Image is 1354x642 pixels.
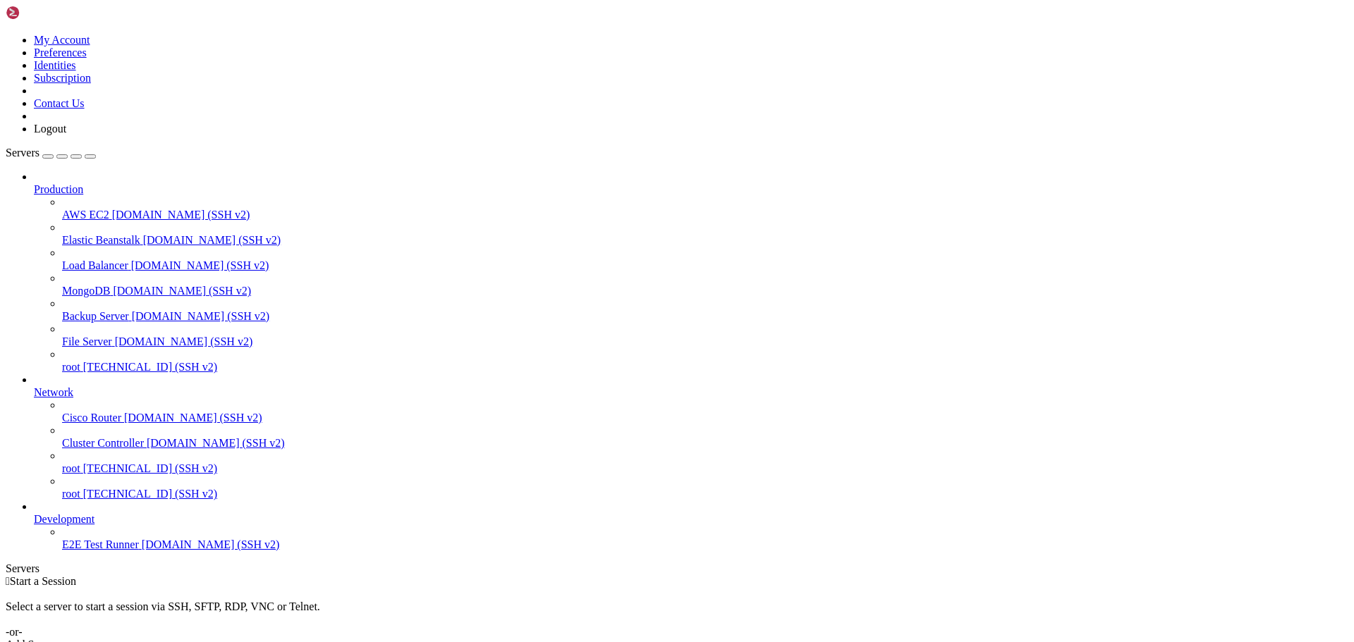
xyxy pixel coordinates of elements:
[62,488,1348,500] a: root [TECHNICAL_ID] (SSH v2)
[34,386,1348,399] a: Network
[34,123,66,135] a: Logout
[34,513,1348,526] a: Development
[34,47,87,58] a: Preferences
[10,575,76,587] span: Start a Session
[62,437,1348,450] a: Cluster Controller [DOMAIN_NAME] (SSH v2)
[62,310,129,322] span: Backup Server
[83,462,217,474] span: [TECHNICAL_ID] (SSH v2)
[62,538,139,550] span: E2E Test Runner
[6,147,39,159] span: Servers
[143,234,281,246] span: [DOMAIN_NAME] (SSH v2)
[132,310,270,322] span: [DOMAIN_NAME] (SSH v2)
[6,147,96,159] a: Servers
[62,399,1348,424] li: Cisco Router [DOMAIN_NAME] (SSH v2)
[6,588,1348,638] div: Select a server to start a session via SSH, SFTP, RDP, VNC or Telnet. -or-
[147,437,285,449] span: [DOMAIN_NAME] (SSH v2)
[62,234,1348,247] a: Elastic Beanstalk [DOMAIN_NAME] (SSH v2)
[62,297,1348,323] li: Backup Server [DOMAIN_NAME] (SSH v2)
[131,259,269,271] span: [DOMAIN_NAME] (SSH v2)
[62,488,80,500] span: root
[62,412,1348,424] a: Cisco Router [DOMAIN_NAME] (SSH v2)
[34,513,94,525] span: Development
[83,361,217,373] span: [TECHNICAL_ID] (SSH v2)
[34,183,83,195] span: Production
[62,437,144,449] span: Cluster Controller
[34,183,1348,196] a: Production
[6,575,10,587] span: 
[62,538,1348,551] a: E2E Test Runner [DOMAIN_NAME] (SSH v2)
[62,450,1348,475] li: root [TECHNICAL_ID] (SSH v2)
[34,34,90,46] a: My Account
[62,348,1348,374] li: root [TECHNICAL_ID] (SSH v2)
[62,285,1348,297] a: MongoDB [DOMAIN_NAME] (SSH v2)
[62,310,1348,323] a: Backup Server [DOMAIN_NAME] (SSH v2)
[62,475,1348,500] li: root [TECHNICAL_ID] (SSH v2)
[62,526,1348,551] li: E2E Test Runner [DOMAIN_NAME] (SSH v2)
[62,247,1348,272] li: Load Balancer [DOMAIN_NAME] (SSH v2)
[62,209,109,221] span: AWS EC2
[62,221,1348,247] li: Elastic Beanstalk [DOMAIN_NAME] (SSH v2)
[34,59,76,71] a: Identities
[142,538,280,550] span: [DOMAIN_NAME] (SSH v2)
[62,285,110,297] span: MongoDB
[62,272,1348,297] li: MongoDB [DOMAIN_NAME] (SSH v2)
[113,285,251,297] span: [DOMAIN_NAME] (SSH v2)
[62,196,1348,221] li: AWS EC2 [DOMAIN_NAME] (SSH v2)
[62,259,1348,272] a: Load Balancer [DOMAIN_NAME] (SSH v2)
[124,412,262,424] span: [DOMAIN_NAME] (SSH v2)
[34,386,73,398] span: Network
[34,97,85,109] a: Contact Us
[62,462,80,474] span: root
[112,209,250,221] span: [DOMAIN_NAME] (SSH v2)
[115,335,253,347] span: [DOMAIN_NAME] (SSH v2)
[6,6,87,20] img: Shellngn
[34,374,1348,500] li: Network
[6,562,1348,575] div: Servers
[62,259,128,271] span: Load Balancer
[62,361,80,373] span: root
[34,72,91,84] a: Subscription
[62,323,1348,348] li: File Server [DOMAIN_NAME] (SSH v2)
[62,462,1348,475] a: root [TECHNICAL_ID] (SSH v2)
[83,488,217,500] span: [TECHNICAL_ID] (SSH v2)
[62,335,112,347] span: File Server
[62,234,140,246] span: Elastic Beanstalk
[34,171,1348,374] li: Production
[62,361,1348,374] a: root [TECHNICAL_ID] (SSH v2)
[62,209,1348,221] a: AWS EC2 [DOMAIN_NAME] (SSH v2)
[62,412,121,424] span: Cisco Router
[62,424,1348,450] li: Cluster Controller [DOMAIN_NAME] (SSH v2)
[34,500,1348,551] li: Development
[62,335,1348,348] a: File Server [DOMAIN_NAME] (SSH v2)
